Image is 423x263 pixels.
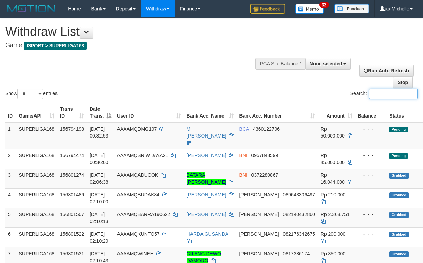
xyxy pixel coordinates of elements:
span: [PERSON_NAME] [239,192,279,198]
span: Rp 210.000 [321,192,345,198]
a: [PERSON_NAME] [187,192,226,198]
span: AAAAMQBARRA190622 [117,212,170,217]
span: Copy 0817386174 to clipboard [283,251,310,256]
a: M [PERSON_NAME] [187,126,226,139]
span: Rp 2.368.751 [321,212,350,217]
span: AAAAMQKUNTO57 [117,231,159,237]
span: [PERSON_NAME] [239,251,279,256]
img: Button%20Memo.svg [295,4,324,14]
div: - - - [358,211,384,218]
span: Pending [389,153,408,159]
span: Copy 082140432860 to clipboard [283,212,315,217]
span: AAAAMQDMG197 [117,126,157,132]
span: Copy 4360122706 to clipboard [253,126,280,132]
td: 4 [5,188,16,208]
span: 156801486 [60,192,84,198]
th: Date Trans.: activate to sort column descending [87,103,114,122]
label: Show entries [5,89,58,99]
span: BCA [239,126,249,132]
th: Trans ID: activate to sort column ascending [57,103,87,122]
span: AAAAMQWINEH [117,251,154,256]
span: BNI [239,172,247,178]
img: Feedback.jpg [250,4,285,14]
span: [DATE] 00:36:00 [90,153,109,165]
div: - - - [358,231,384,237]
span: 33 [319,2,329,8]
div: - - - [358,152,384,159]
button: None selected [305,58,351,70]
td: 1 [5,122,16,149]
span: None selected [310,61,342,67]
th: Bank Acc. Name: activate to sort column ascending [184,103,237,122]
span: 156801522 [60,231,84,237]
td: 5 [5,208,16,227]
span: Rp 200.000 [321,231,345,237]
span: Grabbed [389,232,409,237]
span: AAAAMQSRIWIJAYA21 [117,153,168,158]
th: Amount: activate to sort column ascending [318,103,355,122]
th: ID [5,103,16,122]
label: Search: [350,89,418,99]
td: SUPERLIGA168 [16,227,58,247]
td: SUPERLIGA168 [16,208,58,227]
span: Copy 0372280867 to clipboard [251,172,278,178]
td: SUPERLIGA168 [16,188,58,208]
span: Rp 350.000 [321,251,345,256]
span: Rp 16.044.000 [321,172,345,185]
td: SUPERLIGA168 [16,169,58,188]
span: Grabbed [389,192,409,198]
a: Run Auto-Refresh [359,65,413,77]
a: [PERSON_NAME] [187,212,226,217]
span: AAAAMQADUCOK [117,172,158,178]
span: Copy 082176342675 to clipboard [283,231,315,237]
a: Stop [393,77,413,88]
span: [DATE] 00:32:53 [90,126,109,139]
h1: Withdraw List [5,25,275,39]
th: Bank Acc. Number: activate to sort column ascending [237,103,318,122]
span: 156801274 [60,172,84,178]
span: 156801507 [60,212,84,217]
th: Game/API: activate to sort column ascending [16,103,58,122]
td: SUPERLIGA168 [16,122,58,149]
span: [PERSON_NAME] [239,212,279,217]
th: User ID: activate to sort column ascending [114,103,184,122]
input: Search: [369,89,418,99]
span: Copy 0957848599 to clipboard [251,153,278,158]
td: 6 [5,227,16,247]
a: HARDA GUSANDA [187,231,228,237]
td: 3 [5,169,16,188]
td: 2 [5,149,16,169]
span: Grabbed [389,212,409,218]
span: Grabbed [389,251,409,257]
h4: Game: [5,42,275,49]
th: Balance [355,103,387,122]
span: 156801531 [60,251,84,256]
span: [DATE] 02:06:38 [90,172,109,185]
div: - - - [358,172,384,179]
span: BNI [239,153,247,158]
span: AAAAMQBUDAK84 [117,192,159,198]
span: 156794474 [60,153,84,158]
span: [DATE] 02:10:13 [90,212,109,224]
a: BATARA [PERSON_NAME] [187,172,226,185]
span: [DATE] 02:10:00 [90,192,109,204]
span: Copy 089643306497 to clipboard [283,192,315,198]
a: [PERSON_NAME] [187,153,226,158]
span: 156794198 [60,126,84,132]
div: - - - [358,250,384,257]
img: panduan.png [334,4,369,13]
span: Pending [389,127,408,132]
td: SUPERLIGA168 [16,149,58,169]
span: [PERSON_NAME] [239,231,279,237]
span: [DATE] 02:10:29 [90,231,109,244]
span: Rp 45.000.000 [321,153,345,165]
span: Rp 50.000.000 [321,126,345,139]
div: PGA Site Balance / [255,58,305,70]
div: - - - [358,191,384,198]
span: ISPORT > SUPERLIGA168 [24,42,87,50]
span: Grabbed [389,173,409,179]
div: - - - [358,125,384,132]
img: MOTION_logo.png [5,3,58,14]
select: Showentries [17,89,43,99]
